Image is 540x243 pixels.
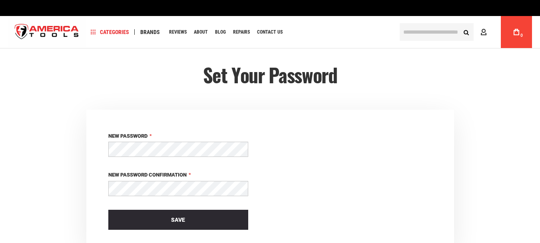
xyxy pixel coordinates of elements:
[194,30,208,34] span: About
[229,27,253,38] a: Repairs
[87,27,133,38] a: Categories
[520,33,523,38] span: 0
[190,27,211,38] a: About
[169,30,187,34] span: Reviews
[8,17,86,47] a: store logo
[108,172,187,178] span: New Password Confirmation
[8,17,86,47] img: America Tools
[165,27,190,38] a: Reviews
[108,210,248,230] button: Save
[458,24,474,40] button: Search
[140,29,160,35] span: Brands
[233,30,250,34] span: Repairs
[509,16,524,48] a: 0
[253,27,286,38] a: Contact Us
[203,60,337,89] span: Set Your Password
[211,27,229,38] a: Blog
[137,27,163,38] a: Brands
[257,30,283,34] span: Contact Us
[215,30,226,34] span: Blog
[108,133,147,139] span: New Password
[91,29,129,35] span: Categories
